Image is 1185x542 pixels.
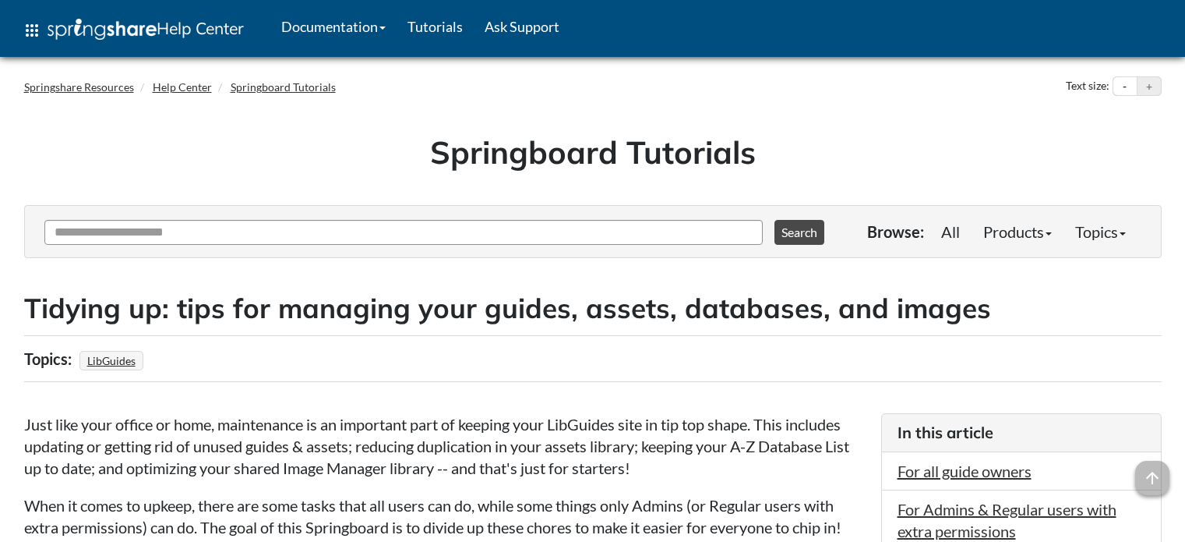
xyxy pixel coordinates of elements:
a: Springshare Resources [24,80,134,94]
span: Help Center [157,18,244,38]
a: arrow_upward [1135,462,1169,481]
span: apps [23,21,41,40]
button: Search [774,220,824,245]
a: For all guide owners [898,462,1032,480]
a: LibGuides [85,349,138,372]
p: Browse: [867,221,924,243]
a: Topics [1063,216,1137,247]
button: Increase text size [1137,77,1161,96]
a: All [929,216,972,247]
img: Springshare [48,19,157,40]
p: Just like your office or home, maintenance is an important part of keeping your LibGuides site in... [24,413,866,479]
p: When it comes to upkeep, there are some tasks that all users can do, while some things only Admin... [24,494,866,538]
div: Text size: [1063,76,1113,97]
span: arrow_upward [1135,461,1169,495]
a: Tutorials [397,7,474,46]
div: Topics: [24,344,76,374]
h2: Tidying up: tips for managing your guides, assets, databases, and images [24,289,1162,328]
a: Products [972,216,1063,247]
button: Decrease text size [1113,77,1137,96]
a: Ask Support [474,7,570,46]
h3: In this article [898,422,1145,444]
a: Documentation [270,7,397,46]
a: apps Help Center [12,7,255,54]
a: Help Center [153,80,212,94]
a: Springboard Tutorials [231,80,336,94]
h1: Springboard Tutorials [36,130,1150,174]
a: For Admins & Regular users with extra permissions [898,500,1116,540]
